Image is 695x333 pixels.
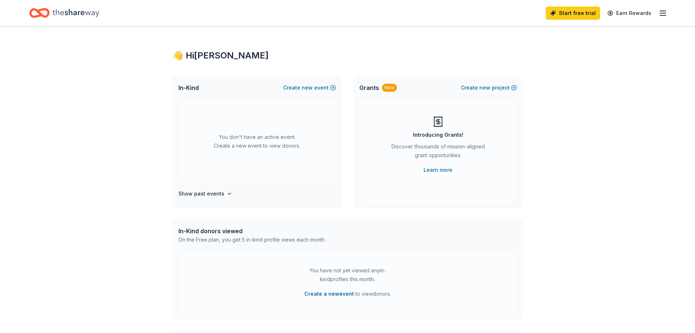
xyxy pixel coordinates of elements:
span: to view donors . [304,290,391,298]
div: 👋 Hi [PERSON_NAME] [173,50,523,61]
a: Start free trial [546,7,600,20]
span: Grants [359,83,379,92]
div: On the Free plan, you get 5 in-kind profile views each month. [178,235,326,244]
button: Show past events [178,189,232,198]
div: You don't have an active event. Create a new event to view donors. [178,99,336,183]
button: Createnewevent [283,83,336,92]
a: Earn Rewards [603,7,656,20]
span: new [302,83,313,92]
div: Discover thousands of mission-aligned grant opportunities. [389,142,488,163]
div: Introducing Grants! [413,130,463,139]
span: new [479,83,490,92]
div: New [382,84,397,92]
div: You have not yet viewed any in-kind profiles this month. [302,266,393,284]
span: In-Kind [178,83,199,92]
a: Learn more [424,166,452,174]
a: Home [29,4,99,22]
h4: Show past events [178,189,224,198]
div: In-Kind donors viewed [178,227,326,235]
button: Create a newevent [304,290,354,298]
button: Createnewproject [461,83,517,92]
